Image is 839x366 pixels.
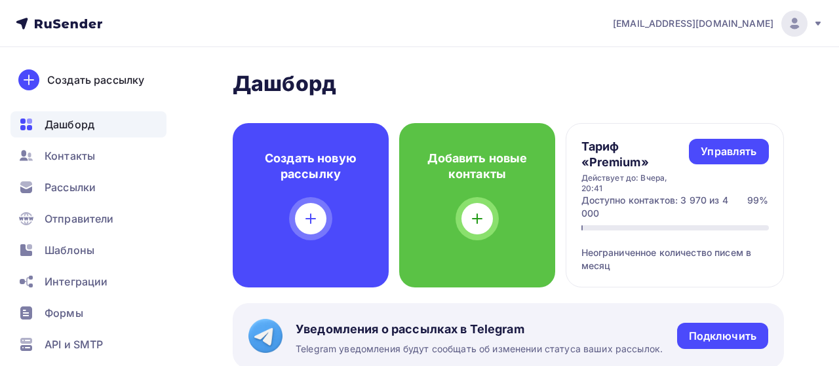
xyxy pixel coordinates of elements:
div: Подключить [689,329,756,344]
span: Отправители [45,211,114,227]
span: Контакты [45,148,95,164]
span: Дашборд [45,117,94,132]
a: Формы [10,300,166,326]
a: Управлять [689,139,768,164]
h4: Тариф «Premium» [581,139,690,170]
div: Управлять [701,144,756,159]
span: Уведомления о рассылках в Telegram [296,321,663,337]
h4: Создать новую рассылку [254,151,368,182]
div: 99% [747,194,768,220]
a: Шаблоны [10,237,166,263]
span: Шаблоны [45,242,94,258]
div: Доступно контактов: 3 970 из 4 000 [581,194,748,220]
span: API и SMTP [45,337,103,352]
span: Формы [45,305,83,321]
a: Отправители [10,206,166,232]
span: Telegram уведомления будут сообщать об изменении статуса ваших рассылок. [296,342,663,356]
span: [EMAIL_ADDRESS][DOMAIN_NAME] [613,17,773,30]
div: Действует до: Вчера, 20:41 [581,173,690,194]
div: Неограниченное количество писем в месяц [581,230,769,272]
a: [EMAIL_ADDRESS][DOMAIN_NAME] [613,10,823,37]
span: Рассылки [45,179,96,195]
a: Дашборд [10,111,166,137]
h4: Добавить новые контакты [420,151,534,182]
a: Рассылки [10,174,166,200]
div: Создать рассылку [47,72,144,88]
a: Контакты [10,143,166,169]
span: Интеграции [45,274,107,289]
h2: Дашборд [233,71,784,97]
